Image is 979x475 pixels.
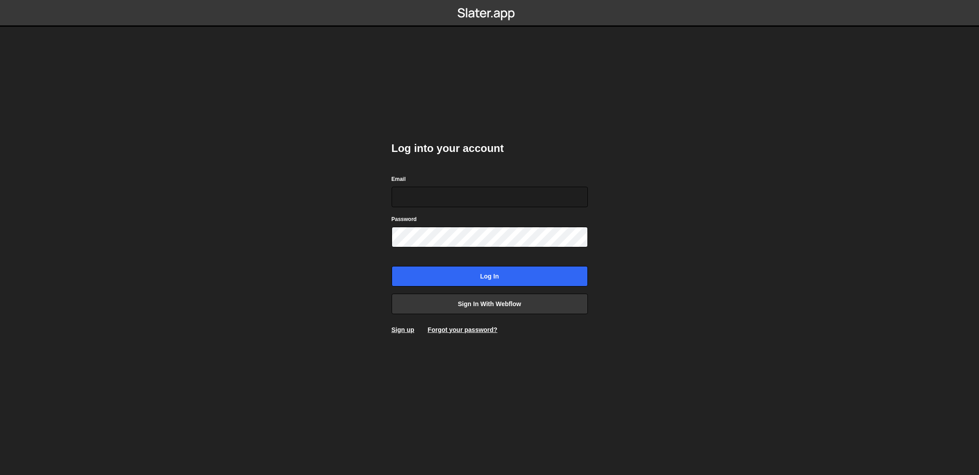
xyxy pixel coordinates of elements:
[392,175,406,184] label: Email
[392,141,588,156] h2: Log into your account
[392,294,588,314] a: Sign in with Webflow
[428,326,497,333] a: Forgot your password?
[392,326,414,333] a: Sign up
[392,266,588,287] input: Log in
[392,215,417,224] label: Password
